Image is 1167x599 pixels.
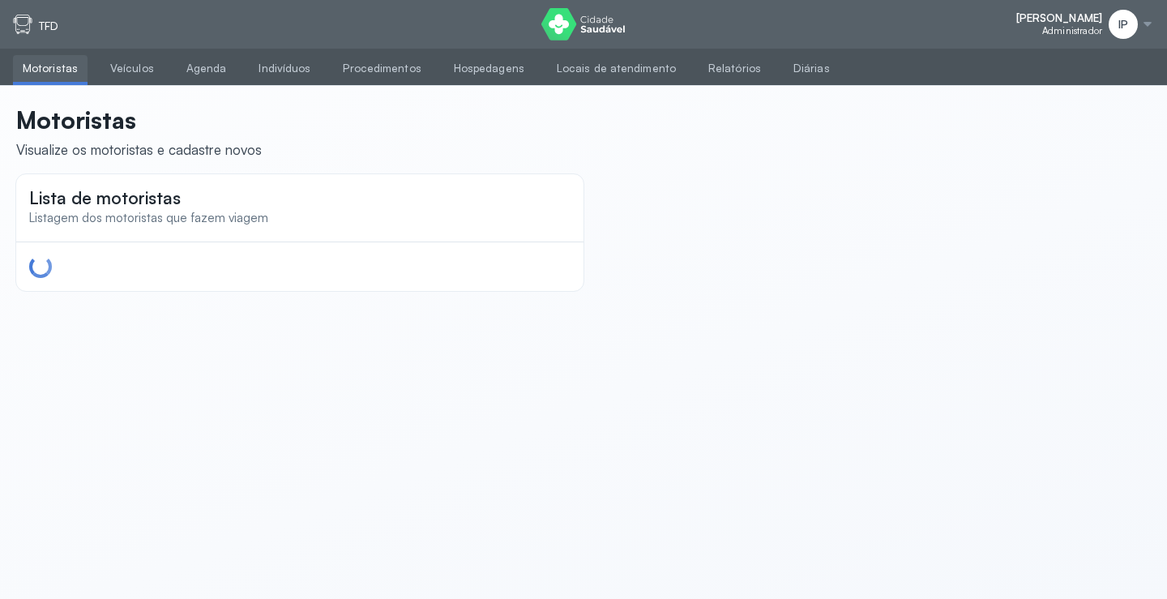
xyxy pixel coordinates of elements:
[333,55,430,82] a: Procedimentos
[541,8,625,41] img: logo do Cidade Saudável
[29,210,268,225] span: Listagem dos motoristas que fazem viagem
[13,15,32,34] img: tfd.svg
[249,55,320,82] a: Indivíduos
[39,19,58,33] p: TFD
[16,141,262,158] div: Visualize os motoristas e cadastre novos
[16,105,262,135] p: Motoristas
[784,55,840,82] a: Diárias
[29,187,181,208] span: Lista de motoristas
[699,55,771,82] a: Relatórios
[177,55,237,82] a: Agenda
[547,55,686,82] a: Locais de atendimento
[1118,18,1128,32] span: IP
[1042,25,1102,36] span: Administrador
[100,55,164,82] a: Veículos
[1016,11,1102,25] span: [PERSON_NAME]
[13,55,88,82] a: Motoristas
[444,55,534,82] a: Hospedagens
